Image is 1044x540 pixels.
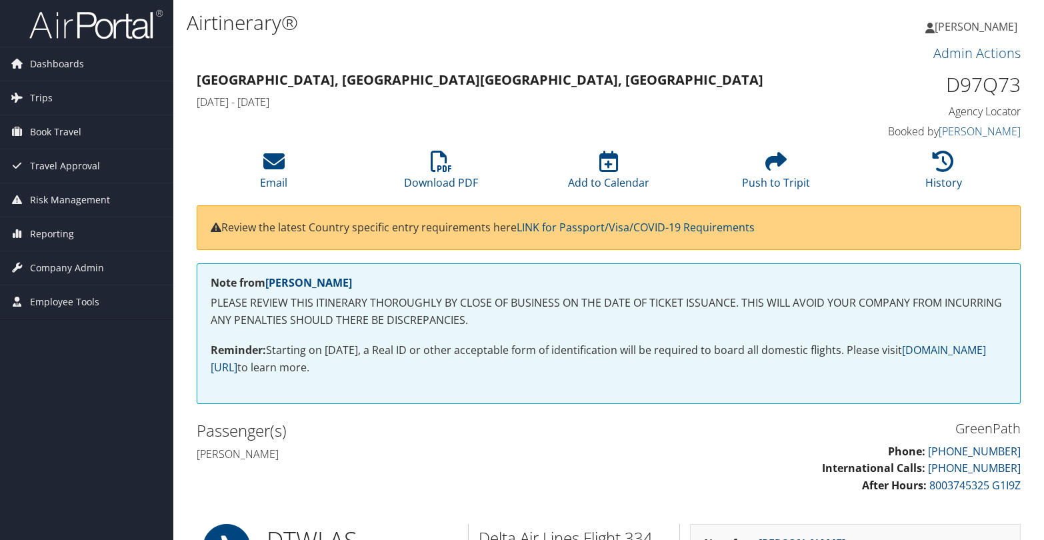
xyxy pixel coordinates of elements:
[517,220,755,235] a: LINK for Passport/Visa/COVID-19 Requirements
[830,124,1021,139] h4: Booked by
[211,295,1007,329] p: PLEASE REVIEW THIS ITINERARY THOROUGHLY BY CLOSE OF BUSINESS ON THE DATE OF TICKET ISSUANCE. THIS...
[928,461,1021,475] a: [PHONE_NUMBER]
[939,124,1021,139] a: [PERSON_NAME]
[929,478,1021,493] a: 8003745325 G1I9Z
[30,183,110,217] span: Risk Management
[933,44,1021,62] a: Admin Actions
[211,275,352,290] strong: Note from
[30,47,84,81] span: Dashboards
[197,447,599,461] h4: [PERSON_NAME]
[830,71,1021,99] h1: D97Q73
[30,81,53,115] span: Trips
[29,9,163,40] img: airportal-logo.png
[197,71,763,89] strong: [GEOGRAPHIC_DATA], [GEOGRAPHIC_DATA] [GEOGRAPHIC_DATA], [GEOGRAPHIC_DATA]
[30,285,99,319] span: Employee Tools
[30,115,81,149] span: Book Travel
[211,342,1007,376] p: Starting on [DATE], a Real ID or other acceptable form of identification will be required to boar...
[265,275,352,290] a: [PERSON_NAME]
[197,419,599,442] h2: Passenger(s)
[30,149,100,183] span: Travel Approval
[862,478,927,493] strong: After Hours:
[888,444,925,459] strong: Phone:
[30,251,104,285] span: Company Admin
[742,158,810,190] a: Push to Tripit
[260,158,287,190] a: Email
[928,444,1021,459] a: [PHONE_NUMBER]
[925,7,1031,47] a: [PERSON_NAME]
[197,95,810,109] h4: [DATE] - [DATE]
[211,219,1007,237] p: Review the latest Country specific entry requirements here
[30,217,74,251] span: Reporting
[187,9,749,37] h1: Airtinerary®
[830,104,1021,119] h4: Agency Locator
[935,19,1017,34] span: [PERSON_NAME]
[822,461,925,475] strong: International Calls:
[211,343,986,375] a: [DOMAIN_NAME][URL]
[925,158,962,190] a: History
[568,158,649,190] a: Add to Calendar
[404,158,478,190] a: Download PDF
[619,419,1021,438] h3: GreenPath
[211,343,266,357] strong: Reminder:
